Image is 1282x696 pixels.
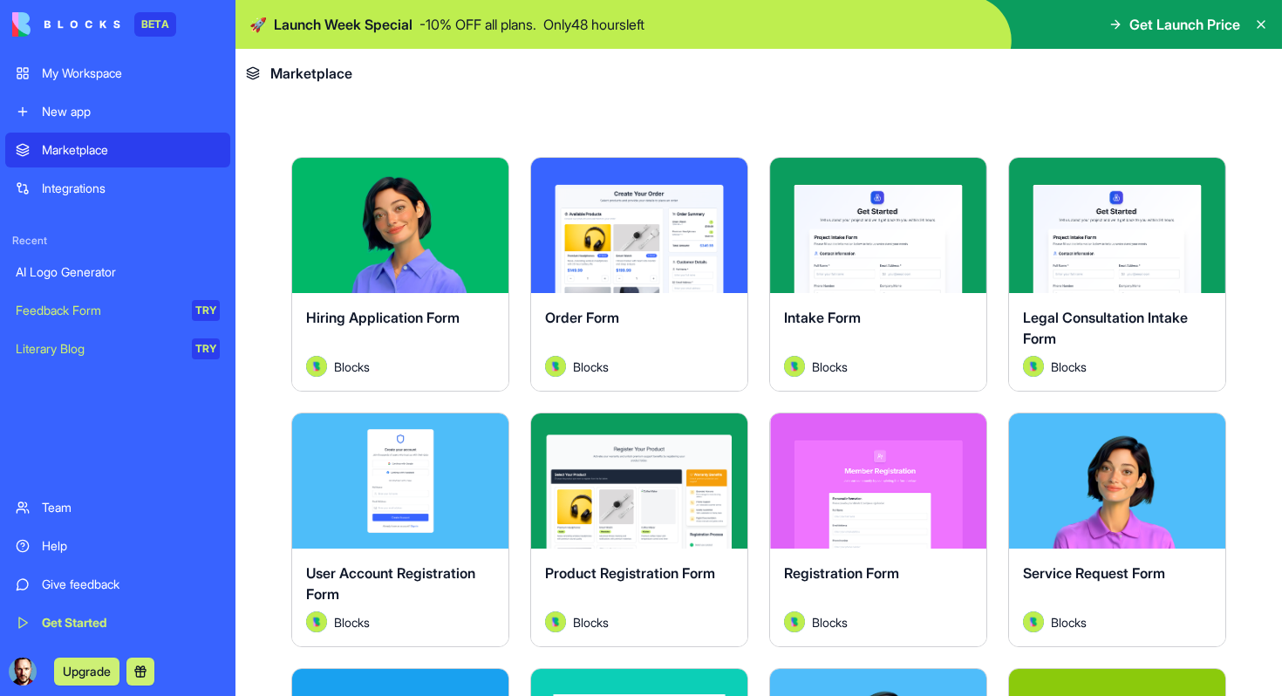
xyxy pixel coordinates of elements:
[306,611,327,632] img: Avatar
[274,14,413,35] span: Launch Week Special
[42,576,220,593] div: Give feedback
[5,331,230,366] a: Literary BlogTRY
[42,103,220,120] div: New app
[16,302,180,319] div: Feedback Form
[1023,356,1044,377] img: Avatar
[573,613,609,631] span: Blocks
[42,499,220,516] div: Team
[545,564,715,582] span: Product Registration Form
[16,340,180,358] div: Literary Blog
[306,309,460,326] span: Hiring Application Form
[134,12,176,37] div: BETA
[530,157,748,392] a: Order FormAvatarBlocks
[5,133,230,167] a: Marketplace
[545,611,566,632] img: Avatar
[54,658,119,686] button: Upgrade
[769,413,987,647] a: Registration FormAvatarBlocks
[306,356,327,377] img: Avatar
[1008,157,1226,392] a: Legal Consultation Intake FormAvatarBlocks
[42,614,220,631] div: Get Started
[5,56,230,91] a: My Workspace
[1051,358,1087,376] span: Blocks
[249,14,267,35] span: 🚀
[5,171,230,206] a: Integrations
[5,255,230,290] a: AI Logo Generator
[5,234,230,248] span: Recent
[16,263,220,281] div: AI Logo Generator
[530,413,748,647] a: Product Registration FormAvatarBlocks
[5,490,230,525] a: Team
[419,14,536,35] p: - 10 % OFF all plans.
[9,658,37,686] img: ACg8ocLTCzYA_zw80QN5LYxHxYmMqBSeWyZSma9YUQEOZwIHnZ_YH_8=s96-c
[42,65,220,82] div: My Workspace
[769,157,987,392] a: Intake FormAvatarBlocks
[5,293,230,328] a: Feedback FormTRY
[270,63,352,84] span: Marketplace
[192,338,220,359] div: TRY
[42,141,220,159] div: Marketplace
[192,300,220,321] div: TRY
[5,567,230,602] a: Give feedback
[573,358,609,376] span: Blocks
[5,529,230,563] a: Help
[784,564,899,582] span: Registration Form
[1051,613,1087,631] span: Blocks
[1008,413,1226,647] a: Service Request FormAvatarBlocks
[1023,309,1188,347] span: Legal Consultation Intake Form
[545,356,566,377] img: Avatar
[812,358,848,376] span: Blocks
[334,358,370,376] span: Blocks
[1023,564,1165,582] span: Service Request Form
[42,180,220,197] div: Integrations
[54,662,119,679] a: Upgrade
[784,309,861,326] span: Intake Form
[5,605,230,640] a: Get Started
[12,12,120,37] img: logo
[12,12,176,37] a: BETA
[1023,611,1044,632] img: Avatar
[812,613,848,631] span: Blocks
[42,537,220,555] div: Help
[334,613,370,631] span: Blocks
[545,309,619,326] span: Order Form
[784,356,805,377] img: Avatar
[306,564,475,603] span: User Account Registration Form
[784,611,805,632] img: Avatar
[291,413,509,647] a: User Account Registration FormAvatarBlocks
[1129,14,1240,35] span: Get Launch Price
[5,94,230,129] a: New app
[543,14,644,35] p: Only 48 hours left
[291,157,509,392] a: Hiring Application FormAvatarBlocks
